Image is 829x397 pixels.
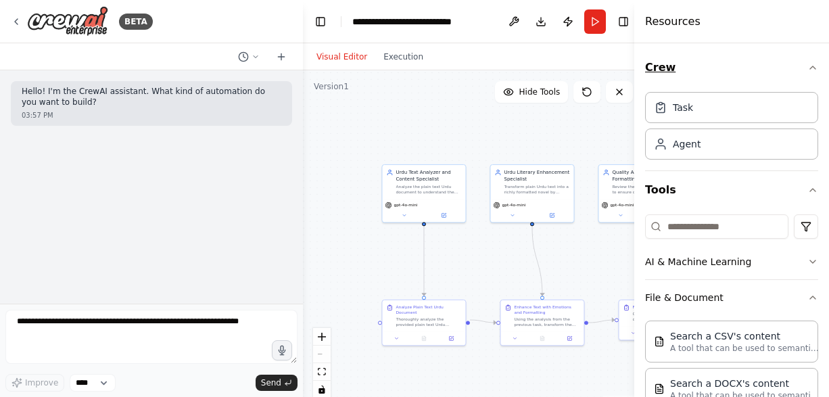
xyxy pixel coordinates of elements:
p: A tool that can be used to semantic search a query from a CSV's content. [670,343,819,354]
div: Urdu Literary Enhancement SpecialistTransform plain Urdu text into a richly formatted novel by ad... [490,164,574,223]
div: Search a CSV's content [670,329,819,343]
button: Open in side panel [440,334,463,342]
span: Send [261,377,281,388]
div: Task [673,101,693,114]
div: 03:57 PM [22,110,281,120]
button: No output available [528,334,556,342]
g: Edge from 7c025305-c100-40f6-ab1d-a6da1e6ecf9a to 8d900a32-fb8c-43bd-b1d2-91e1807078ac [529,226,546,296]
g: Edge from 18487163-0521-4911-9ee9-27d3931ec473 to 8d900a32-fb8c-43bd-b1d2-91e1807078ac [470,317,496,326]
button: Open in side panel [425,211,463,219]
button: Hide left sidebar [311,12,330,31]
button: Improve [5,374,64,392]
button: Crew [645,49,818,87]
button: AI & Machine Learning [645,244,818,279]
button: Hide right sidebar [614,12,633,31]
div: Transform plain Urdu text into a richly formatted novel by adding emotional connotations, proper ... [504,184,569,195]
div: Thoroughly analyze the provided plain text Urdu document located at {document_path}. Identify the... [396,317,461,327]
img: Logo [27,6,108,37]
span: gpt-4o-mini [502,202,525,208]
span: Improve [25,377,58,388]
span: gpt-4o-mini [610,202,634,208]
div: BETA [119,14,153,30]
div: Urdu Text Analyzer and Content SpecialistAnalyze the plain text Urdu document to understand the n... [381,164,466,223]
div: Search a DOCX's content [670,377,819,390]
button: Visual Editor [308,49,375,65]
g: Edge from 06fd959b-6f92-4e36-853a-b83330c8ce6b to 18487163-0521-4911-9ee9-27d3931ec473 [421,226,427,296]
img: DOCXSearchTool [654,383,665,394]
div: Enhance Text with Emotions and FormattingUsing the analysis from the previous task, transform the... [500,300,584,346]
div: Urdu Text Analyzer and Content Specialist [396,169,461,183]
button: Send [256,375,298,391]
button: Execution [375,49,431,65]
div: Analyze the plain text Urdu document to understand the narrative structure, identify characters, ... [396,184,461,195]
div: Quality Assurance and Formatting ExpertReview the enhanced Urdu text to ensure consistency in for... [598,164,682,223]
div: Quality Assurance and Formatting Expert [612,169,678,183]
img: CSVSearchTool [654,336,665,347]
div: Version 1 [314,81,349,92]
div: Using the analysis from the previous task, transform the plain Urdu text into a richly formatted ... [514,317,579,327]
button: Open in side panel [533,211,571,219]
div: Agent [673,137,701,151]
div: Analyze Plain Text Urdu Document [396,304,461,315]
button: File & Document [645,280,818,315]
p: Hello! I'm the CrewAI assistant. What kind of automation do you want to build? [22,87,281,108]
button: Start a new chat [270,49,292,65]
button: fit view [313,363,331,381]
span: gpt-4o-mini [394,202,417,208]
div: Analyze Plain Text Urdu DocumentThoroughly analyze the provided plain text Urdu document located ... [381,300,466,346]
button: zoom in [313,328,331,346]
h4: Resources [645,14,701,30]
button: Tools [645,171,818,209]
nav: breadcrumb [352,15,492,28]
button: Click to speak your automation idea [272,340,292,360]
button: Hide Tools [495,81,569,103]
span: Hide Tools [519,87,561,97]
div: Final Quality Review and PolishConduct a comprehensive quality review of the enhanced Urdu novel ... [618,300,703,341]
div: Urdu Literary Enhancement Specialist [504,169,569,183]
div: Review the enhanced Urdu text to ensure consistency in formatting, proper pronunciation guidance ... [612,184,678,195]
g: Edge from 8d900a32-fb8c-43bd-b1d2-91e1807078ac to 1d551773-aaa0-45e5-bb14-0547d50bf485 [588,317,615,326]
button: No output available [410,334,438,342]
button: Switch to previous chat [233,49,265,65]
div: Crew [645,87,818,170]
button: Open in side panel [558,334,581,342]
div: Enhance Text with Emotions and Formatting [514,304,579,315]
